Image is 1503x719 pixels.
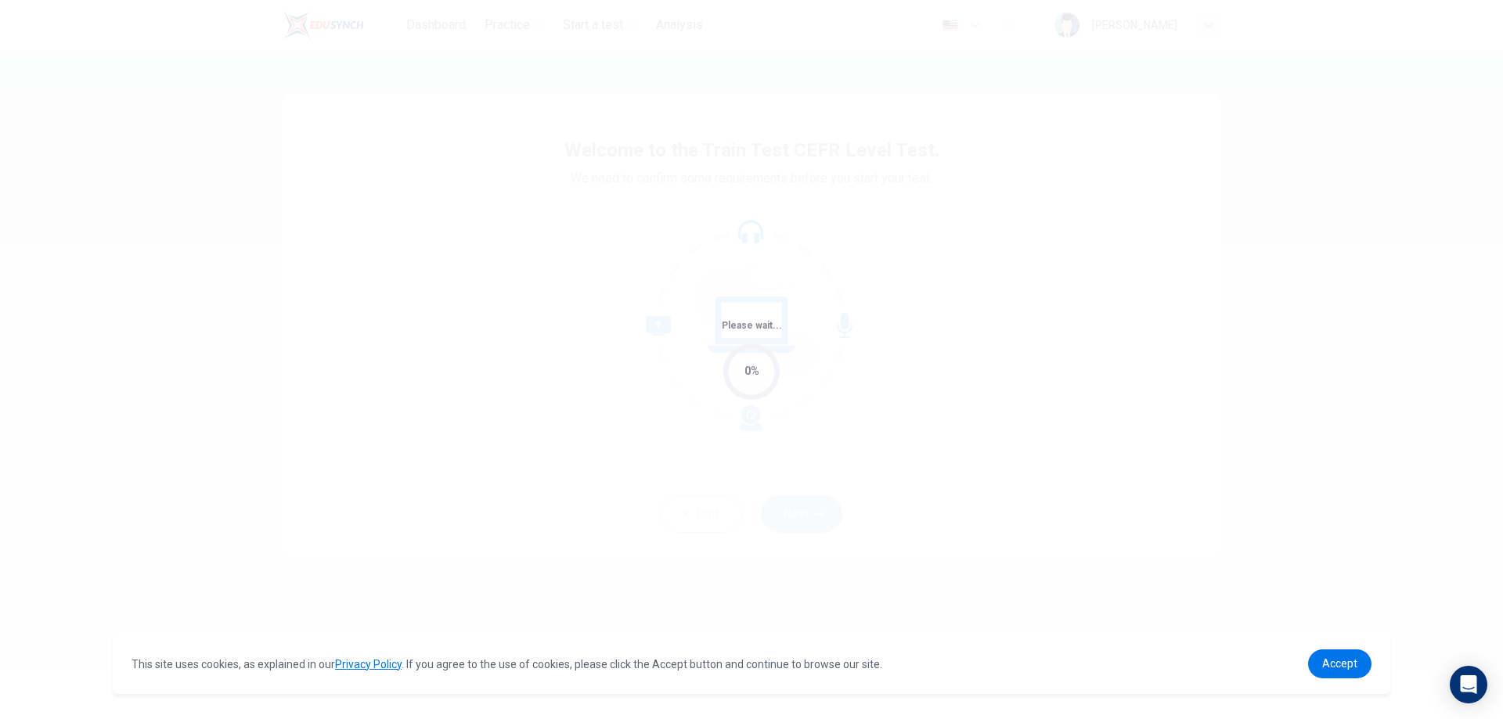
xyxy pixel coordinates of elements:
[1450,666,1487,703] div: Open Intercom Messenger
[722,320,782,331] span: Please wait...
[744,362,759,380] div: 0%
[113,634,1390,694] div: cookieconsent
[1308,649,1371,678] a: dismiss cookie message
[335,658,402,670] a: Privacy Policy
[132,658,882,670] span: This site uses cookies, as explained in our . If you agree to the use of cookies, please click th...
[1322,657,1357,670] span: Accept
